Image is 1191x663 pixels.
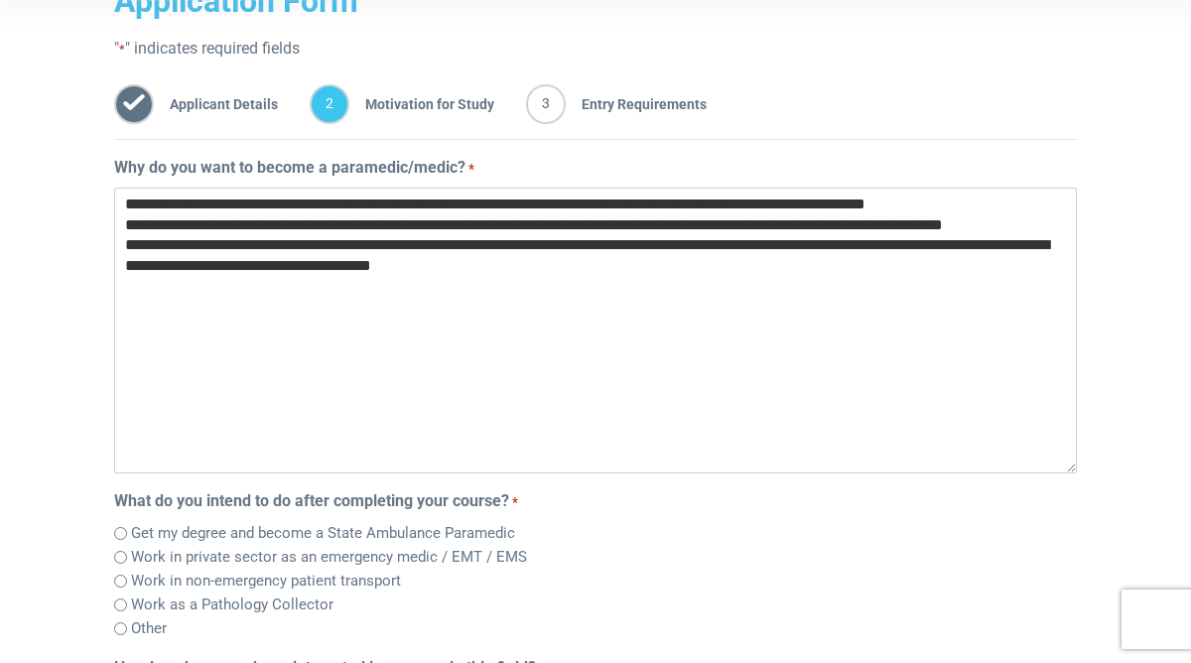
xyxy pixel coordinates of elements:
[154,84,278,124] span: Applicant Details
[131,594,333,616] label: Work as a Pathology Collector
[566,84,707,124] span: Entry Requirements
[526,84,566,124] span: 3
[349,84,494,124] span: Motivation for Study
[114,489,1077,513] legend: What do you intend to do after completing your course?
[310,84,349,124] span: 2
[114,37,1077,61] p: " " indicates required fields
[131,617,167,640] label: Other
[131,570,401,593] label: Work in non-emergency patient transport
[131,546,527,569] label: Work in private sector as an emergency medic / EMT / EMS
[114,84,154,124] span: 1
[131,522,515,545] label: Get my degree and become a State Ambulance Paramedic
[114,156,474,180] label: Why do you want to become a paramedic/medic?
